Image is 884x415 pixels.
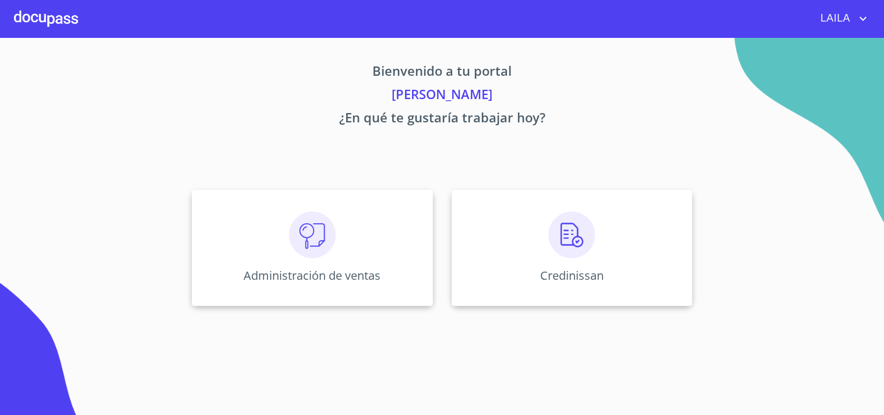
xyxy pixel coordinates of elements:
p: Credinissan [540,268,604,283]
button: account of current user [812,9,870,28]
p: Bienvenido a tu portal [83,61,801,85]
p: ¿En qué te gustaría trabajar hoy? [83,108,801,131]
p: Administración de ventas [244,268,381,283]
img: consulta.png [289,212,336,258]
span: LAILA [812,9,856,28]
img: verificacion.png [548,212,595,258]
p: [PERSON_NAME] [83,85,801,108]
